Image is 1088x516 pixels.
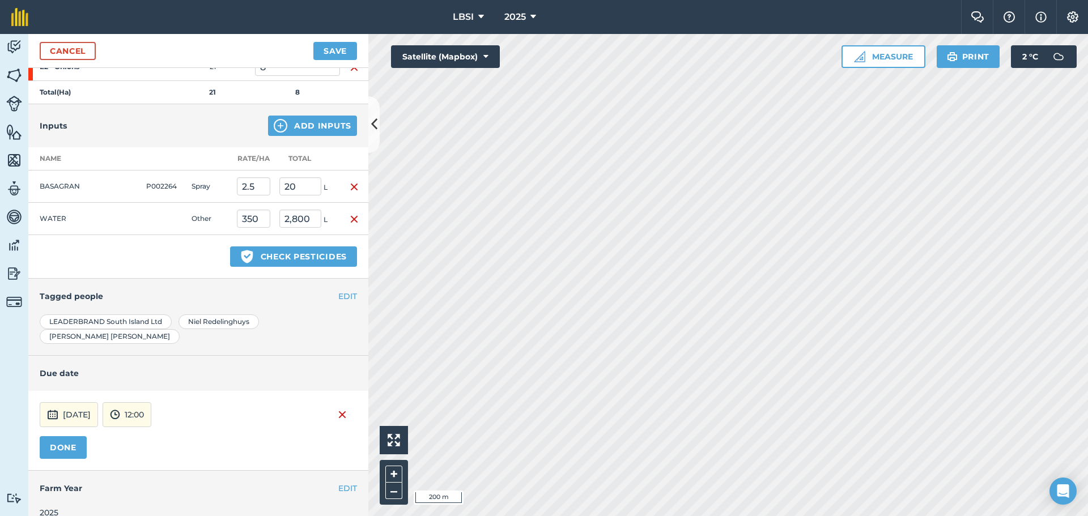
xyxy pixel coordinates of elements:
[187,170,232,203] td: Spray
[1011,45,1077,68] button: 2 °C
[350,212,359,226] img: svg+xml;base64,PHN2ZyB4bWxucz0iaHR0cDovL3d3dy53My5vcmcvMjAwMC9zdmciIHdpZHRoPSIxNiIgaGVpZ2h0PSIyNC...
[40,120,67,132] h4: Inputs
[971,11,984,23] img: Two speech bubbles overlapping with the left bubble in the forefront
[232,147,275,170] th: Rate/ Ha
[40,329,180,344] div: [PERSON_NAME] [PERSON_NAME]
[40,42,96,60] a: Cancel
[391,45,500,68] button: Satellite (Mapbox)
[295,88,300,96] strong: 8
[338,408,347,421] img: svg+xml;base64,PHN2ZyB4bWxucz0iaHR0cDovL3d3dy53My5vcmcvMjAwMC9zdmciIHdpZHRoPSIxNiIgaGVpZ2h0PSIyNC...
[1035,10,1047,24] img: svg+xml;base64,PHN2ZyB4bWxucz0iaHR0cDovL3d3dy53My5vcmcvMjAwMC9zdmciIHdpZHRoPSIxNyIgaGVpZ2h0PSIxNy...
[385,466,402,483] button: +
[268,116,357,136] button: Add Inputs
[6,294,22,310] img: svg+xml;base64,PD94bWwgdmVyc2lvbj0iMS4wIiBlbmNvZGluZz0idXRmLTgiPz4KPCEtLSBHZW5lcmF0b3I6IEFkb2JlIE...
[47,408,58,421] img: svg+xml;base64,PD94bWwgdmVyc2lvbj0iMS4wIiBlbmNvZGluZz0idXRmLTgiPz4KPCEtLSBHZW5lcmF0b3I6IEFkb2JlIE...
[6,237,22,254] img: svg+xml;base64,PD94bWwgdmVyc2lvbj0iMS4wIiBlbmNvZGluZz0idXRmLTgiPz4KPCEtLSBHZW5lcmF0b3I6IEFkb2JlIE...
[453,10,474,24] span: LBSI
[388,434,400,446] img: Four arrows, one pointing top left, one top right, one bottom right and the last bottom left
[6,39,22,56] img: svg+xml;base64,PD94bWwgdmVyc2lvbj0iMS4wIiBlbmNvZGluZz0idXRmLTgiPz4KPCEtLSBHZW5lcmF0b3I6IEFkb2JlIE...
[6,265,22,282] img: svg+xml;base64,PD94bWwgdmVyc2lvbj0iMS4wIiBlbmNvZGluZz0idXRmLTgiPz4KPCEtLSBHZW5lcmF0b3I6IEFkb2JlIE...
[40,482,357,494] h4: Farm Year
[275,147,340,170] th: Total
[6,96,22,112] img: svg+xml;base64,PD94bWwgdmVyc2lvbj0iMS4wIiBlbmNvZGluZz0idXRmLTgiPz4KPCEtLSBHZW5lcmF0b3I6IEFkb2JlIE...
[6,493,22,504] img: svg+xml;base64,PD94bWwgdmVyc2lvbj0iMS4wIiBlbmNvZGluZz0idXRmLTgiPz4KPCEtLSBHZW5lcmF0b3I6IEFkb2JlIE...
[103,402,151,427] button: 12:00
[209,88,216,96] strong: 21
[110,408,120,421] img: svg+xml;base64,PD94bWwgdmVyc2lvbj0iMS4wIiBlbmNvZGluZz0idXRmLTgiPz4KPCEtLSBHZW5lcmF0b3I6IEFkb2JlIE...
[11,8,28,26] img: fieldmargin Logo
[40,402,98,427] button: [DATE]
[385,483,402,499] button: –
[275,170,340,203] td: L
[1022,45,1038,68] span: 2 ° C
[230,246,357,267] button: Check pesticides
[6,180,22,197] img: svg+xml;base64,PD94bWwgdmVyc2lvbj0iMS4wIiBlbmNvZGluZz0idXRmLTgiPz4KPCEtLSBHZW5lcmF0b3I6IEFkb2JlIE...
[40,367,357,379] h4: Due date
[1002,11,1016,23] img: A question mark icon
[28,170,142,203] td: BASAGRAN
[274,119,287,133] img: svg+xml;base64,PHN2ZyB4bWxucz0iaHR0cDovL3d3dy53My5vcmcvMjAwMC9zdmciIHdpZHRoPSIxNCIgaGVpZ2h0PSIyNC...
[275,203,340,235] td: L
[1049,477,1077,505] div: Open Intercom Messenger
[854,51,865,62] img: Ruler icon
[40,290,357,302] h4: Tagged people
[142,170,187,203] td: P002264
[40,436,87,459] button: DONE
[350,180,359,194] img: svg+xml;base64,PHN2ZyB4bWxucz0iaHR0cDovL3d3dy53My5vcmcvMjAwMC9zdmciIHdpZHRoPSIxNiIgaGVpZ2h0PSIyNC...
[6,208,22,225] img: svg+xml;base64,PD94bWwgdmVyc2lvbj0iMS4wIiBlbmNvZGluZz0idXRmLTgiPz4KPCEtLSBHZW5lcmF0b3I6IEFkb2JlIE...
[1066,11,1079,23] img: A cog icon
[1047,45,1070,68] img: svg+xml;base64,PD94bWwgdmVyc2lvbj0iMS4wIiBlbmNvZGluZz0idXRmLTgiPz4KPCEtLSBHZW5lcmF0b3I6IEFkb2JlIE...
[6,67,22,84] img: svg+xml;base64,PHN2ZyB4bWxucz0iaHR0cDovL3d3dy53My5vcmcvMjAwMC9zdmciIHdpZHRoPSI1NiIgaGVpZ2h0PSI2MC...
[338,290,357,302] button: EDIT
[937,45,1000,68] button: Print
[40,88,71,96] strong: Total ( Ha )
[178,314,259,329] div: Niel Redelinghuys
[187,203,232,235] td: Other
[313,42,357,60] button: Save
[504,10,526,24] span: 2025
[6,152,22,169] img: svg+xml;base64,PHN2ZyB4bWxucz0iaHR0cDovL3d3dy53My5vcmcvMjAwMC9zdmciIHdpZHRoPSI1NiIgaGVpZ2h0PSI2MC...
[338,482,357,494] button: EDIT
[947,50,958,63] img: svg+xml;base64,PHN2ZyB4bWxucz0iaHR0cDovL3d3dy53My5vcmcvMjAwMC9zdmciIHdpZHRoPSIxOSIgaGVpZ2h0PSIyNC...
[6,123,22,140] img: svg+xml;base64,PHN2ZyB4bWxucz0iaHR0cDovL3d3dy53My5vcmcvMjAwMC9zdmciIHdpZHRoPSI1NiIgaGVpZ2h0PSI2MC...
[28,203,142,235] td: WATER
[28,147,142,170] th: Name
[40,314,172,329] div: LEADERBRAND South Island Ltd
[841,45,925,68] button: Measure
